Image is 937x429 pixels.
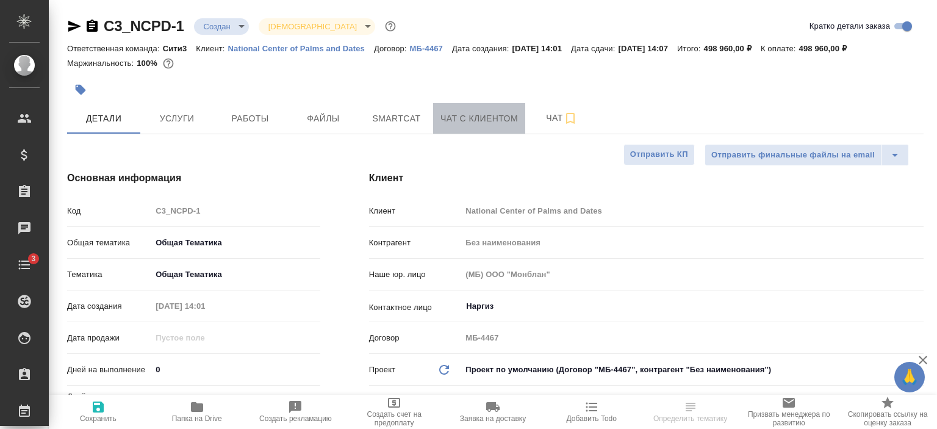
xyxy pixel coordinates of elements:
[917,305,919,308] button: Open
[369,364,396,376] p: Проект
[148,395,246,429] button: Папка на Drive
[512,44,571,53] p: [DATE] 14:01
[67,19,82,34] button: Скопировать ссылку для ЯМессенджера
[461,202,924,220] input: Пустое поле
[352,410,436,427] span: Создать счет на предоплату
[461,359,924,380] div: Проект по умолчанию (Договор "МБ-4467", контрагент "Без наименования")
[49,395,148,429] button: Сохранить
[265,21,361,32] button: [DEMOGRAPHIC_DATA]
[799,44,856,53] p: 498 960,00 ₽
[67,171,320,186] h4: Основная информация
[810,20,890,32] span: Кратко детали заказа
[67,44,163,53] p: Ответственная команда:
[369,269,462,281] p: Наше юр. лицо
[374,44,410,53] p: Договор:
[200,21,234,32] button: Создан
[705,144,881,166] button: Отправить финальные файлы на email
[533,110,591,126] span: Чат
[221,111,279,126] span: Работы
[74,111,133,126] span: Детали
[67,76,94,103] button: Добавить тэг
[67,332,151,344] p: Дата продажи
[228,44,374,53] p: National Center of Palms and Dates
[151,297,258,315] input: Пустое поле
[630,148,688,162] span: Отправить КП
[196,44,228,53] p: Клиент:
[3,250,46,280] a: 3
[148,111,206,126] span: Услуги
[151,329,258,347] input: Пустое поле
[151,264,320,285] div: Общая Тематика
[542,395,641,429] button: Добавить Todo
[67,205,151,217] p: Код
[460,414,526,423] span: Заявка на доставку
[653,414,727,423] span: Определить тематику
[641,395,740,429] button: Определить тематику
[259,414,332,423] span: Создать рекламацию
[563,111,578,126] svg: Подписаться
[894,362,925,392] button: 🙏
[899,364,920,390] span: 🙏
[567,414,617,423] span: Добавить Todo
[67,364,151,376] p: Дней на выполнение
[172,414,222,423] span: Папка на Drive
[151,233,320,253] div: Общая Тематика
[838,395,937,429] button: Скопировать ссылку на оценку заказа
[259,18,375,35] div: Создан
[461,329,924,347] input: Пустое поле
[623,144,695,165] button: Отправить КП
[461,234,924,251] input: Пустое поле
[67,237,151,249] p: Общая тематика
[85,19,99,34] button: Скопировать ссылку
[80,414,117,423] span: Сохранить
[228,43,374,53] a: National Center of Palms and Dates
[845,410,930,427] span: Скопировать ссылку на оценку заказа
[571,44,618,53] p: Дата сдачи:
[163,44,196,53] p: Сити3
[67,300,151,312] p: Дата создания
[369,205,462,217] p: Клиент
[369,301,462,314] p: Контактное лицо
[24,253,43,265] span: 3
[443,395,542,429] button: Заявка на доставку
[382,18,398,34] button: Доп статусы указывают на важность/срочность заказа
[160,56,176,71] button: 0.00 RUB;
[151,361,320,378] input: ✎ Введи что-нибудь
[151,202,320,220] input: Пустое поле
[677,44,703,53] p: Итого:
[151,394,320,411] input: Пустое поле
[711,148,875,162] span: Отправить финальные файлы на email
[294,111,353,126] span: Файлы
[104,18,184,34] a: C3_NCPD-1
[137,59,160,68] p: 100%
[369,171,924,186] h4: Клиент
[440,111,518,126] span: Чат с клиентом
[761,44,799,53] p: К оплате:
[410,43,452,53] a: МБ-4467
[67,59,137,68] p: Маржинальность:
[194,18,249,35] div: Создан
[367,111,426,126] span: Smartcat
[739,395,838,429] button: Призвать менеджера по развитию
[410,44,452,53] p: МБ-4467
[67,269,151,281] p: Тематика
[452,44,512,53] p: Дата создания:
[704,44,761,53] p: 498 960,00 ₽
[705,144,909,166] div: split button
[369,237,462,249] p: Контрагент
[369,332,462,344] p: Договор
[67,391,151,415] p: Дней на выполнение (авт.)
[246,395,345,429] button: Создать рекламацию
[747,410,831,427] span: Призвать менеджера по развитию
[618,44,677,53] p: [DATE] 14:07
[461,265,924,283] input: Пустое поле
[345,395,443,429] button: Создать счет на предоплату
